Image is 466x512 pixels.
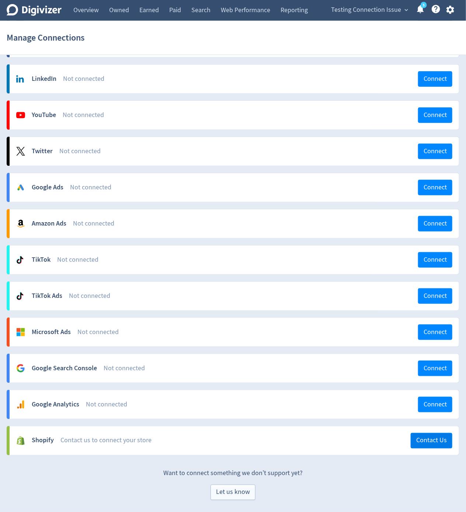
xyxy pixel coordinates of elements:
button: Connect [418,216,452,231]
div: Not connected [57,255,418,264]
h1: Manage Connections [7,26,84,49]
p: Want to connect something we don’t support yet? [7,462,459,478]
a: Microsoft AdsNot connectedConnect [10,318,459,347]
div: Not connected [77,327,418,337]
span: Connect [424,293,447,299]
span: Connect [424,148,447,155]
button: Contact Us [411,433,452,449]
span: Contact Us [416,437,447,444]
button: Connect [418,252,452,268]
div: Not connected [104,364,418,373]
button: Connect [418,71,452,87]
span: Connect [424,329,447,336]
button: Connect [418,180,452,195]
svg: Google Analytics [16,364,25,373]
a: TikTokNot connectedConnect [10,245,459,274]
a: Amazon AdsNot connectedConnect [10,209,459,238]
span: Connect [424,401,447,408]
svg: Google Analytics [16,400,25,409]
button: Connect [418,397,452,412]
div: Not connected [70,183,418,192]
div: YouTube [32,110,56,120]
span: Connect [424,184,447,191]
div: Not connected [86,400,418,409]
button: Testing Connection Issue [328,4,410,16]
button: Connect [418,361,452,376]
button: Connect [418,107,452,123]
text: 5 [423,3,425,8]
span: Connect [424,220,447,227]
div: TikTok Ads [32,291,62,300]
div: Amazon Ads [32,219,66,228]
a: TikTok AdsNot connectedConnect [10,282,459,310]
span: Connect [424,76,447,82]
span: expand_more [403,7,410,13]
span: Testing Connection Issue [331,4,401,16]
div: Not connected [59,147,418,156]
a: Google AnalyticsNot connectedConnect [10,390,459,419]
div: Google Ads [32,183,63,192]
button: Connect [418,144,452,159]
a: LinkedInNot connectedConnect [10,65,459,93]
div: Google Analytics [32,400,79,409]
a: TwitterNot connectedConnect [10,137,459,166]
button: Connect [418,288,452,304]
div: Twitter [32,147,53,156]
div: Microsoft Ads [32,327,71,337]
span: Let us know [216,489,250,496]
div: LinkedIn [32,74,56,83]
div: Not connected [73,219,418,228]
div: Contact us to connect your store [60,436,411,445]
div: Not connected [69,291,418,300]
a: Google Search ConsoleNot connectedConnect [10,354,459,383]
span: Connect [424,365,447,372]
div: Not connected [63,110,418,120]
div: Shopify [32,436,54,445]
a: 5 [421,2,427,8]
div: TikTok [32,255,51,264]
div: Not connected [63,74,418,83]
span: Connect [424,112,447,118]
a: YouTubeNot connectedConnect [10,101,459,130]
button: Let us know [211,485,255,500]
button: Connect [418,324,452,340]
span: Connect [424,257,447,263]
a: Google AdsNot connectedConnect [10,173,459,202]
div: Google Search Console [32,364,97,373]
